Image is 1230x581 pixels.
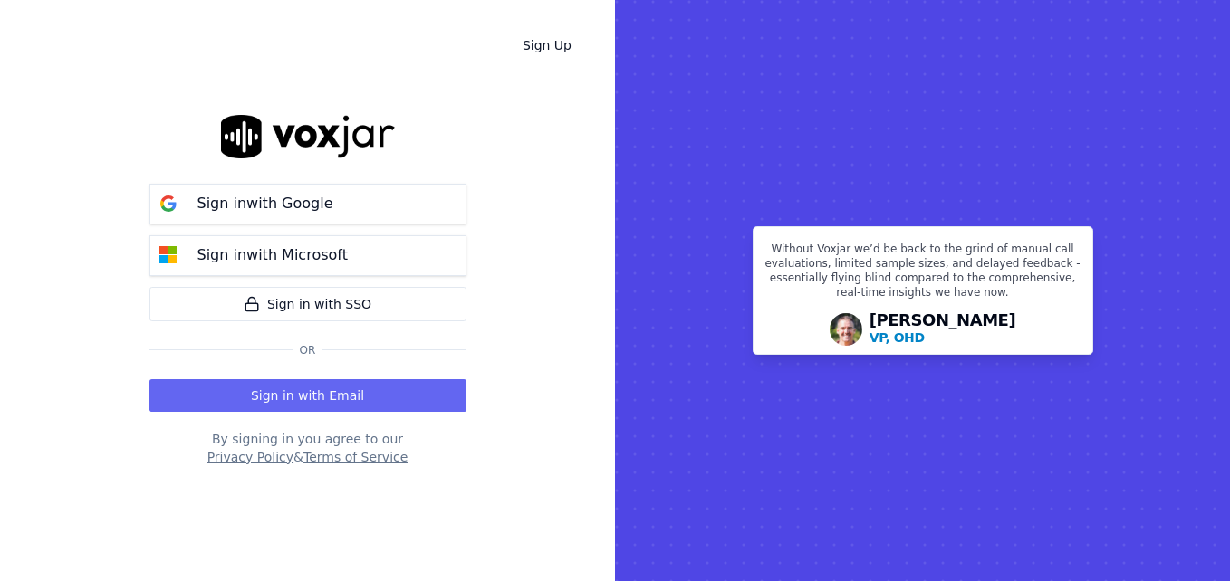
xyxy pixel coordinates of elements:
[197,193,333,214] p: Sign in with Google
[830,313,862,346] img: Avatar
[197,244,348,266] p: Sign in with Microsoft
[149,184,466,224] button: Sign inwith Google
[870,312,1016,347] div: [PERSON_NAME]
[303,448,408,466] button: Terms of Service
[508,29,586,62] a: Sign Up
[149,287,466,321] a: Sign in with SSO
[149,379,466,412] button: Sign in with Email
[293,343,323,357] span: Or
[149,235,466,276] button: Sign inwith Microsoft
[150,237,187,273] img: microsoft Sign in button
[764,242,1081,307] p: Without Voxjar we’d be back to the grind of manual call evaluations, limited sample sizes, and de...
[150,186,187,222] img: google Sign in button
[221,115,395,157] img: logo
[149,430,466,466] div: By signing in you agree to our &
[207,448,293,466] button: Privacy Policy
[870,329,925,347] p: VP, OHD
